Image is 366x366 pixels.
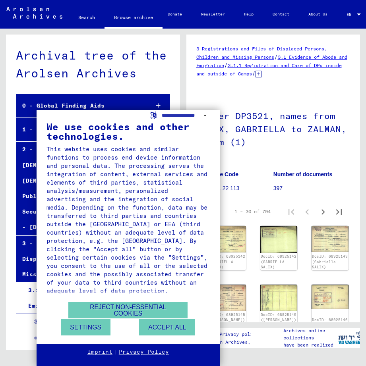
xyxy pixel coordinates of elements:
[46,145,210,295] div: This website uses cookies and similar functions to process end device information and personal da...
[68,302,188,318] button: Reject non-essential cookies
[46,122,210,141] div: We use cookies and other technologies.
[139,319,195,335] button: Accept all
[61,319,110,335] button: Settings
[119,348,169,356] a: Privacy Policy
[87,348,112,356] a: Imprint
